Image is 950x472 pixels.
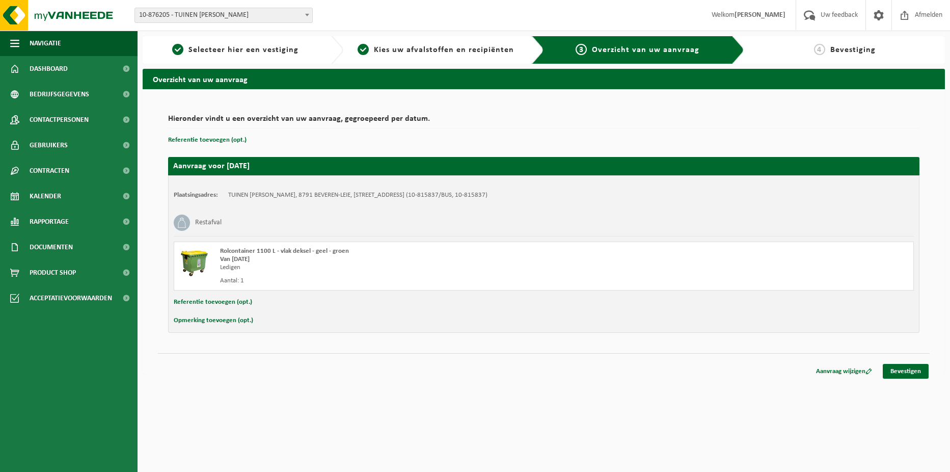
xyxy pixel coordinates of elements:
span: 3 [576,44,587,55]
span: Dashboard [30,56,68,82]
span: Rapportage [30,209,69,234]
span: Rolcontainer 1100 L - vlak deksel - geel - groen [220,248,349,254]
span: Bevestiging [830,46,876,54]
span: Acceptatievoorwaarden [30,285,112,311]
button: Referentie toevoegen (opt.) [174,296,252,309]
strong: Van [DATE] [220,256,250,263]
h3: Restafval [195,215,222,231]
a: Bevestigen [883,364,929,379]
strong: Aanvraag voor [DATE] [173,162,250,170]
span: Kies uw afvalstoffen en recipiënten [374,46,514,54]
button: Opmerking toevoegen (opt.) [174,314,253,327]
span: Bedrijfsgegevens [30,82,89,107]
span: Contracten [30,158,69,183]
h2: Overzicht van uw aanvraag [143,69,945,89]
span: 2 [358,44,369,55]
span: 10-876205 - TUINEN DEJONGHE PHILIPPE - BEVEREN-LEIE [134,8,313,23]
span: Overzicht van uw aanvraag [592,46,699,54]
span: 4 [814,44,825,55]
div: Ledigen [220,264,585,272]
h2: Hieronder vindt u een overzicht van uw aanvraag, gegroepeerd per datum. [168,115,919,128]
span: Documenten [30,234,73,260]
td: TUINEN [PERSON_NAME], 8791 BEVEREN-LEIE, [STREET_ADDRESS] (10-815837/BUS, 10-815837) [228,191,487,199]
span: Navigatie [30,31,61,56]
a: Aanvraag wijzigen [808,364,880,379]
span: 10-876205 - TUINEN DEJONGHE PHILIPPE - BEVEREN-LEIE [135,8,312,22]
strong: Plaatsingsadres: [174,192,218,198]
span: Selecteer hier een vestiging [188,46,298,54]
button: Referentie toevoegen (opt.) [168,134,247,147]
a: 2Kies uw afvalstoffen en recipiënten [348,44,524,56]
span: 1 [172,44,183,55]
a: 1Selecteer hier een vestiging [148,44,323,56]
span: Gebruikers [30,133,68,158]
span: Kalender [30,183,61,209]
div: Aantal: 1 [220,277,585,285]
img: WB-1100-HPE-GN-50.png [179,247,210,278]
strong: [PERSON_NAME] [735,11,785,19]
span: Product Shop [30,260,76,285]
span: Contactpersonen [30,107,89,133]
